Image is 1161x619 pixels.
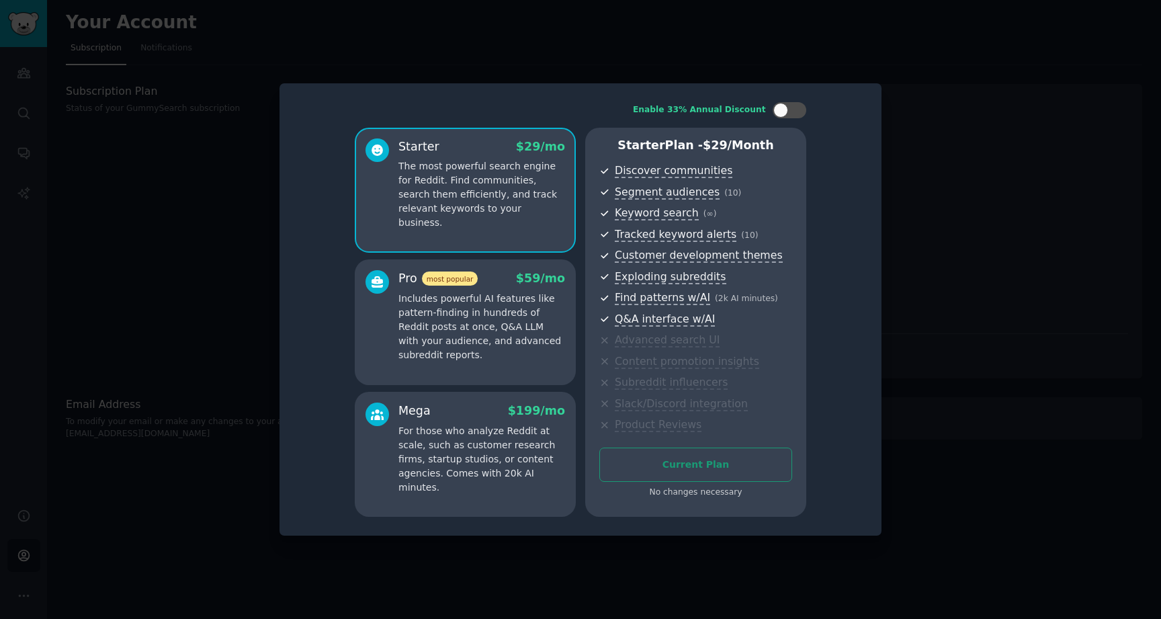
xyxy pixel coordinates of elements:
[398,270,478,287] div: Pro
[724,188,741,198] span: ( 10 )
[615,291,710,305] span: Find patterns w/AI
[703,209,717,218] span: ( ∞ )
[398,403,431,419] div: Mega
[398,292,565,362] p: Includes powerful AI features like pattern-finding in hundreds of Reddit posts at once, Q&A LLM w...
[615,249,783,263] span: Customer development themes
[398,138,439,155] div: Starter
[508,404,565,417] span: $ 199 /mo
[741,231,758,240] span: ( 10 )
[633,104,766,116] div: Enable 33% Annual Discount
[615,270,726,284] span: Exploding subreddits
[615,206,699,220] span: Keyword search
[599,137,792,154] p: Starter Plan -
[615,228,736,242] span: Tracked keyword alerts
[516,140,565,153] span: $ 29 /mo
[398,424,565,495] p: For those who analyze Reddit at scale, such as customer research firms, startup studios, or conte...
[615,313,715,327] span: Q&A interface w/AI
[599,487,792,499] div: No changes necessary
[715,294,778,303] span: ( 2k AI minutes )
[615,376,728,390] span: Subreddit influencers
[615,333,720,347] span: Advanced search UI
[615,164,732,178] span: Discover communities
[615,397,748,411] span: Slack/Discord integration
[398,159,565,230] p: The most powerful search engine for Reddit. Find communities, search them efficiently, and track ...
[516,272,565,285] span: $ 59 /mo
[615,418,701,432] span: Product Reviews
[615,185,720,200] span: Segment audiences
[422,272,478,286] span: most popular
[703,138,774,152] span: $ 29 /month
[615,355,759,369] span: Content promotion insights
